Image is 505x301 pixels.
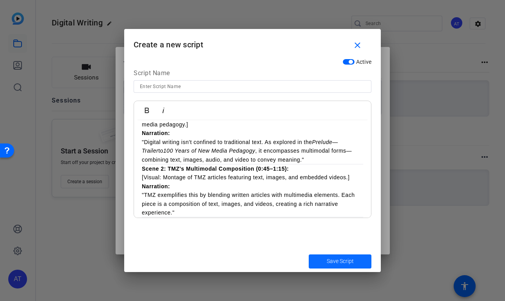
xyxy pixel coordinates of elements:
input: Enter Script Name [140,82,365,91]
span: Active [356,59,372,65]
p: [Visual: Montage of TMZ articles featuring text, images, and embedded videos.] [142,164,363,182]
strong: Narration: [142,130,170,136]
p: "Digital writing isn't confined to traditional text. As explored in the to , it encompasses multi... [142,129,363,164]
p: "TMZ exemplifies this by blending written articles with multimedia elements. Each piece is a comp... [142,182,363,217]
button: Bold (⌘B) [139,103,154,118]
mat-icon: close [353,41,362,50]
p: [Visual: Examples of TMZ articles that reference or remix content from other sources.] [142,217,363,243]
button: Save Script [309,254,371,269]
strong: Narration: [142,183,170,189]
em: Prelude—Trailer [142,139,338,154]
div: Script Name [134,68,371,80]
span: Save Script [327,257,354,265]
button: Italic (⌘I) [156,103,171,118]
em: 100 Years of New Media Pedagogy [163,148,255,154]
strong: Scene 2: TMZ's Multimodal Composition (0:45–1:15): [142,166,289,172]
h1: Create a new script [124,29,381,54]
